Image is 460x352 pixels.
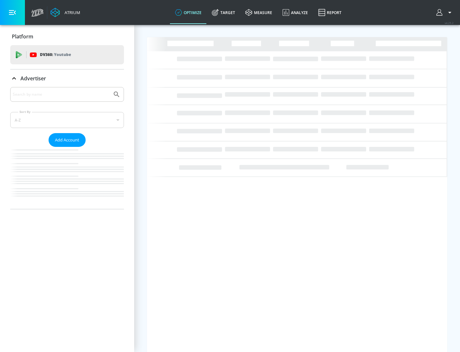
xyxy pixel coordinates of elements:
div: Atrium [62,10,80,15]
button: Add Account [49,133,86,147]
div: Advertiser [10,87,124,209]
a: Analyze [277,1,313,24]
div: DV360: Youtube [10,45,124,64]
label: Sort By [18,110,32,114]
a: Target [207,1,240,24]
a: Report [313,1,347,24]
nav: list of Advertiser [10,147,124,209]
a: Atrium [50,8,80,17]
span: Add Account [55,136,79,144]
div: Advertiser [10,69,124,87]
p: DV360: [40,51,71,58]
p: Youtube [54,51,71,58]
input: Search by name [13,90,110,99]
div: Platform [10,28,124,45]
a: measure [240,1,277,24]
span: v 4.25.2 [445,21,454,25]
a: optimize [170,1,207,24]
p: Platform [12,33,33,40]
p: Advertiser [20,75,46,82]
div: A-Z [10,112,124,128]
